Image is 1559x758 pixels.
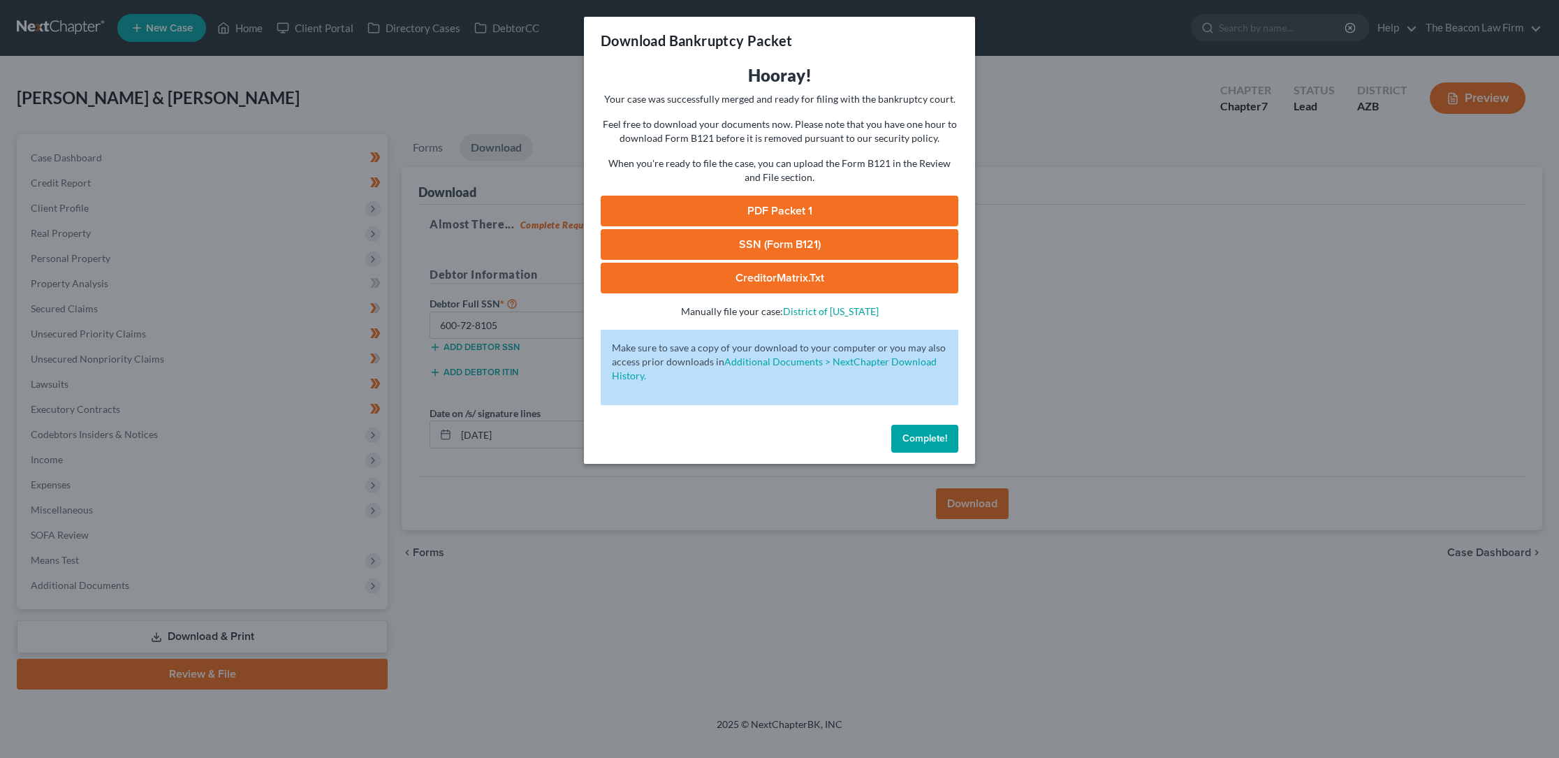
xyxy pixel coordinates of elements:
[601,117,958,145] p: Feel free to download your documents now. Please note that you have one hour to download Form B12...
[891,425,958,453] button: Complete!
[601,92,958,106] p: Your case was successfully merged and ready for filing with the bankruptcy court.
[612,356,937,381] a: Additional Documents > NextChapter Download History.
[902,432,947,444] span: Complete!
[601,263,958,293] a: CreditorMatrix.txt
[601,156,958,184] p: When you're ready to file the case, you can upload the Form B121 in the Review and File section.
[601,229,958,260] a: SSN (Form B121)
[601,64,958,87] h3: Hooray!
[601,196,958,226] a: PDF Packet 1
[601,31,792,50] h3: Download Bankruptcy Packet
[601,305,958,319] p: Manually file your case:
[612,341,947,383] p: Make sure to save a copy of your download to your computer or you may also access prior downloads in
[783,305,879,317] a: District of [US_STATE]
